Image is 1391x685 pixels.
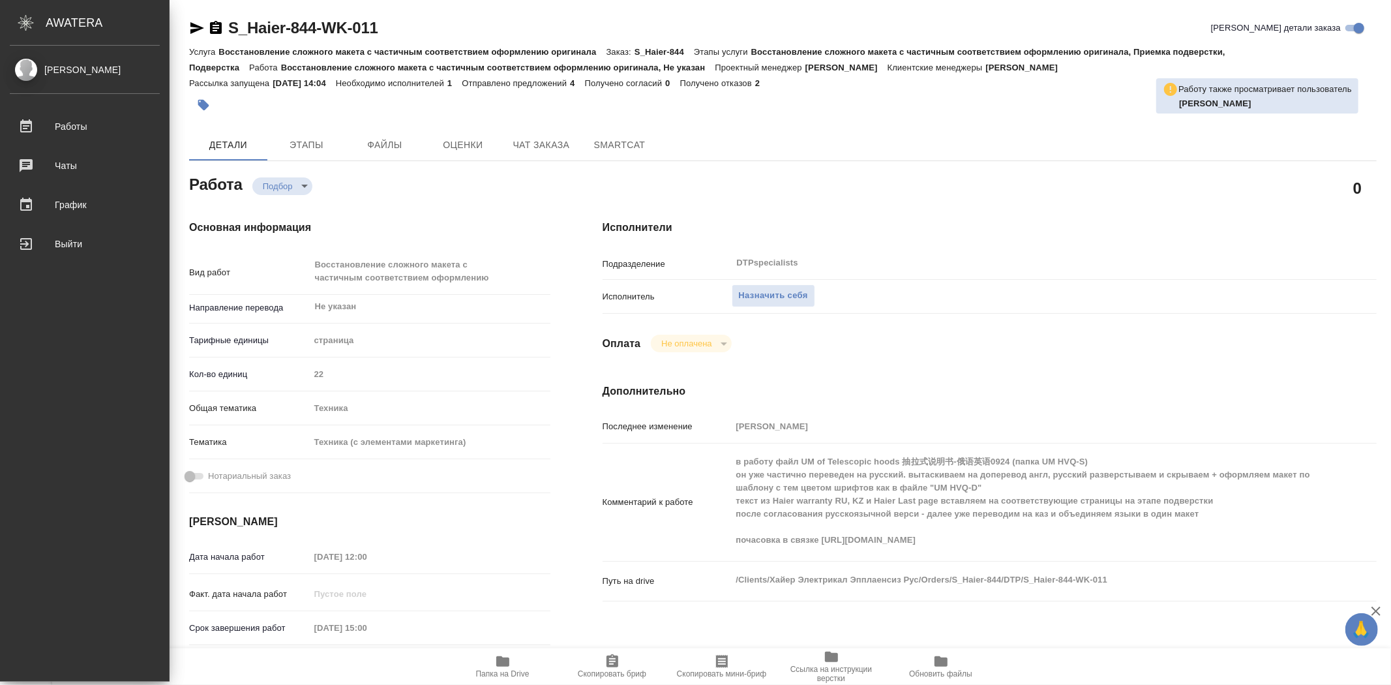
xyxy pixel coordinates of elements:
[476,669,530,678] span: Папка на Drive
[909,669,972,678] span: Обновить файлы
[353,137,416,153] span: Файлы
[252,177,312,195] div: Подбор
[1178,83,1352,96] p: Работу также просматривает пользователь
[510,137,573,153] span: Чат заказа
[310,431,550,453] div: Техника (с элементами маркетинга)
[249,63,281,72] p: Работа
[10,117,160,136] div: Работы
[603,220,1377,236] h4: Исполнители
[228,19,378,37] a: S_Haier-844-WK-011
[1179,99,1251,108] b: [PERSON_NAME]
[588,137,651,153] span: SmartCat
[1345,613,1378,646] button: 🙏
[189,588,310,601] p: Факт. дата начала работ
[667,648,777,685] button: Скопировать мини-бриф
[189,368,310,381] p: Кол-во единиц
[1353,177,1362,199] h2: 0
[447,78,462,88] p: 1
[985,63,1068,72] p: [PERSON_NAME]
[189,551,310,564] p: Дата начала работ
[732,451,1312,551] textarea: в работу файл UM of Telescopic hoods 抽拉式说明书-俄语英语0924 (папка UM HVQ-S) он уже частично переведен н...
[1351,616,1373,643] span: 🙏
[310,397,550,419] div: Техника
[10,156,160,175] div: Чаты
[448,648,558,685] button: Папка на Drive
[197,137,260,153] span: Детали
[462,78,570,88] p: Отправлено предложений
[3,189,166,221] a: График
[208,470,291,483] span: Нотариальный заказ
[189,78,273,88] p: Рассылка запущена
[189,47,218,57] p: Услуга
[10,195,160,215] div: График
[189,266,310,279] p: Вид работ
[739,288,808,303] span: Назначить себя
[651,335,731,352] div: Подбор
[558,648,667,685] button: Скопировать бриф
[603,420,732,433] p: Последнее изменение
[603,258,732,271] p: Подразделение
[189,172,243,195] h2: Работа
[218,47,606,57] p: Восстановление сложного макета с частичным соответствием оформлению оригинала
[281,63,715,72] p: Восстановление сложного макета с частичным соответствием оформлению оригинала, Не указан
[1179,97,1352,110] p: Заборова Александра
[603,384,1377,399] h4: Дополнительно
[310,585,424,603] input: Пустое поле
[732,569,1312,591] textarea: /Clients/Хайер Электрикал Эпплаенсиз Рус/Orders/S_Haier-844/DTP/S_Haier-844-WK-011
[3,149,166,182] a: Чаты
[694,47,751,57] p: Этапы услуги
[189,20,205,36] button: Скопировать ссылку для ЯМессенджера
[585,78,666,88] p: Получено согласий
[189,622,310,635] p: Срок завершения работ
[3,228,166,260] a: Выйти
[3,110,166,143] a: Работы
[432,137,494,153] span: Оценки
[657,338,715,349] button: Не оплачена
[606,47,635,57] p: Заказ:
[603,336,641,352] h4: Оплата
[603,290,732,303] p: Исполнитель
[10,234,160,254] div: Выйти
[680,78,755,88] p: Получено отказов
[310,329,550,352] div: страница
[785,665,878,683] span: Ссылка на инструкции верстки
[189,301,310,314] p: Направление перевода
[189,402,310,415] p: Общая тематика
[259,181,297,192] button: Подбор
[777,648,886,685] button: Ссылка на инструкции верстки
[310,547,424,566] input: Пустое поле
[886,648,996,685] button: Обновить файлы
[732,284,815,307] button: Назначить себя
[336,78,447,88] p: Необходимо исполнителей
[1211,22,1341,35] span: [PERSON_NAME] детали заказа
[635,47,694,57] p: S_Haier-844
[665,78,680,88] p: 0
[189,334,310,347] p: Тарифные единицы
[805,63,888,72] p: [PERSON_NAME]
[189,91,218,119] button: Добавить тэг
[189,514,550,530] h4: [PERSON_NAME]
[570,78,584,88] p: 4
[715,63,805,72] p: Проектный менеджер
[677,669,766,678] span: Скопировать мини-бриф
[273,78,336,88] p: [DATE] 14:04
[10,63,160,77] div: [PERSON_NAME]
[732,417,1312,436] input: Пустое поле
[189,436,310,449] p: Тематика
[189,220,550,236] h4: Основная информация
[310,618,424,637] input: Пустое поле
[603,575,732,588] p: Путь на drive
[208,20,224,36] button: Скопировать ссылку
[46,10,170,36] div: AWATERA
[578,669,646,678] span: Скопировать бриф
[755,78,770,88] p: 2
[310,365,550,384] input: Пустое поле
[888,63,986,72] p: Клиентские менеджеры
[603,496,732,509] p: Комментарий к работе
[275,137,338,153] span: Этапы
